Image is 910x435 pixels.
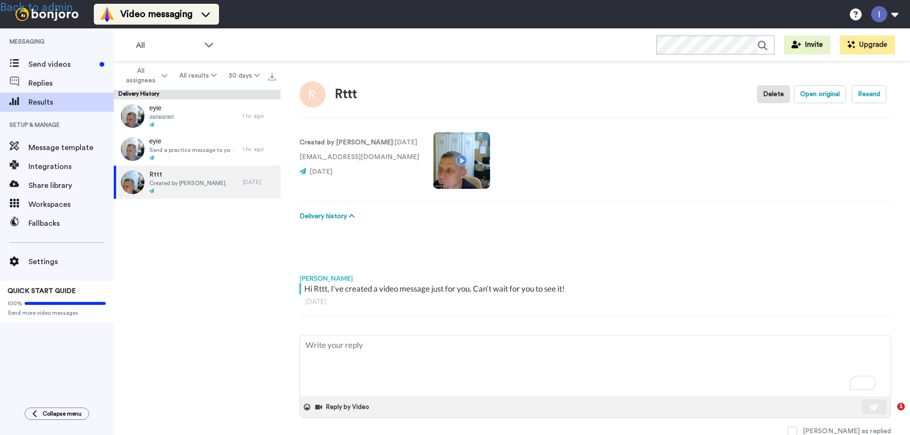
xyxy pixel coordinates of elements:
[8,300,22,307] span: 100%
[300,139,393,146] strong: Created by [PERSON_NAME]
[300,81,326,107] img: Image of Rttt
[757,85,790,103] button: Delete
[243,145,276,153] div: 1 hr. ago
[121,66,160,85] span: All assignees
[304,283,889,294] div: Hi Rttt, I’ve created a video message just for you. Can’t wait for you to see it!
[28,256,114,267] span: Settings
[121,137,145,161] img: c1511c5c-6650-4851-b4b8-2eb863ad1062-thumb.jpg
[28,59,96,70] span: Send videos
[268,73,276,80] img: export.svg
[243,112,276,120] div: 1 hr. ago
[149,146,238,154] span: Send a practice message to yourself
[720,343,910,409] iframe: Intercom notifications message
[265,69,279,83] button: Export all results that match these filters now.
[300,269,891,283] div: [PERSON_NAME]
[335,88,357,101] div: Rttt
[100,7,115,22] img: vm-color.svg
[897,403,905,410] span: 1
[114,99,281,133] a: еуіеавпвапвп1 hr. ago
[222,67,265,84] button: 30 days
[116,62,173,89] button: All assignees
[43,410,82,417] span: Collapse menu
[305,297,885,306] div: [DATE]
[309,169,332,175] span: [DATE]
[120,8,192,21] span: Video messaging
[121,104,145,128] img: 6d05102d-d08b-4bba-b2c7-6226b891f6c7-thumb.jpg
[173,67,223,84] button: All results
[28,199,114,210] span: Workspaces
[300,152,419,162] p: [EMAIL_ADDRESS][DOMAIN_NAME]
[28,97,114,108] span: Results
[300,138,419,148] p: : [DATE]
[840,36,895,54] button: Upgrade
[25,408,89,420] button: Collapse menu
[121,170,145,194] img: 2e354171-bf9c-4202-863f-d4de53cede08-thumb.jpg
[114,166,281,199] a: RtttCreated by [PERSON_NAME][DATE]
[114,133,281,166] a: еуіеSend a practice message to yourself1 hr. ago
[149,179,226,187] span: Created by [PERSON_NAME]
[784,36,830,54] button: Invite
[136,40,200,51] span: All
[114,90,281,99] div: Delivery History
[149,113,174,121] span: авпвапвп
[300,211,357,222] button: Delivery history
[149,137,238,146] span: еуіе
[28,78,114,89] span: Replies
[243,178,276,186] div: [DATE]
[878,403,901,426] iframe: Intercom live chat
[8,288,76,294] span: QUICK START GUIDE
[149,170,226,179] span: Rttt
[149,104,174,113] span: еуіе
[852,85,886,103] button: Resend
[28,218,114,229] span: Fallbacks
[300,336,891,396] textarea: To enrich screen reader interactions, please activate Accessibility in Grammarly extension settings
[794,85,846,103] button: Open original
[314,400,372,414] button: Reply by Video
[8,309,106,317] span: Send more video messages
[28,180,114,191] span: Share library
[28,142,114,153] span: Message template
[28,161,114,172] span: Integrations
